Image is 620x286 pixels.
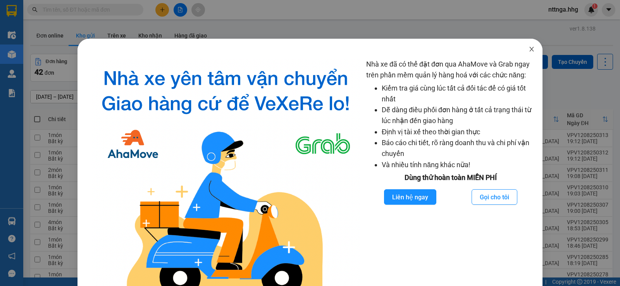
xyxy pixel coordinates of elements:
[472,189,517,205] button: Gọi cho tôi
[521,39,542,60] button: Close
[529,46,535,52] span: close
[382,104,535,127] li: Dễ dàng điều phối đơn hàng ở tất cả trạng thái từ lúc nhận đến giao hàng
[366,172,535,183] div: Dùng thử hoàn toàn MIỄN PHÍ
[382,137,535,159] li: Báo cáo chi tiết, rõ ràng doanh thu và chi phí vận chuyển
[480,192,509,202] span: Gọi cho tôi
[382,83,535,105] li: Kiểm tra giá cùng lúc tất cả đối tác để có giá tốt nhất
[382,159,535,170] li: Và nhiều tính năng khác nữa!
[384,189,436,205] button: Liên hệ ngay
[382,127,535,137] li: Định vị tài xế theo thời gian thực
[392,192,428,202] span: Liên hệ ngay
